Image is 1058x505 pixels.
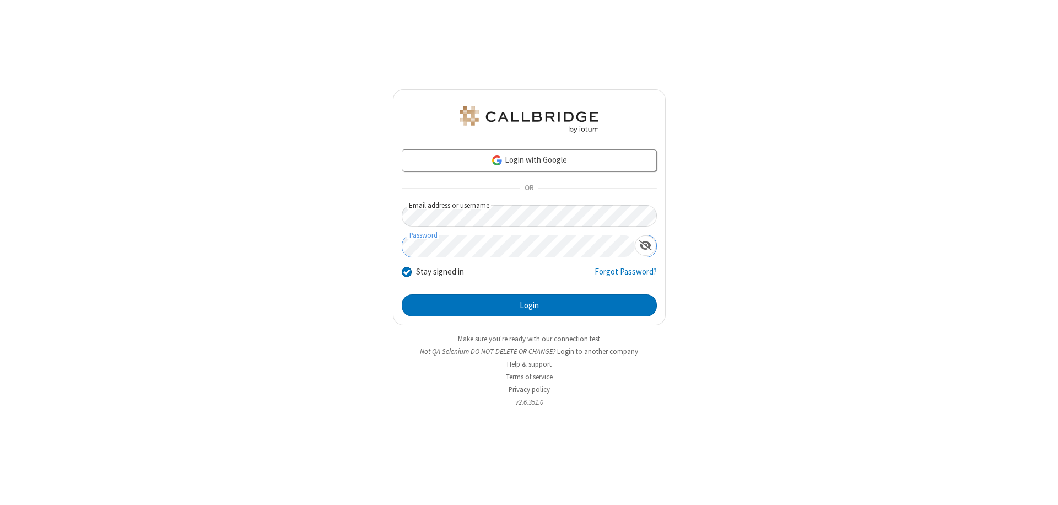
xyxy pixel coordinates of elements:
li: Not QA Selenium DO NOT DELETE OR CHANGE? [393,346,666,357]
a: Make sure you're ready with our connection test [458,334,600,343]
img: google-icon.png [491,154,503,166]
a: Privacy policy [509,385,550,394]
button: Login to another company [557,346,638,357]
a: Login with Google [402,149,657,171]
label: Stay signed in [416,266,464,278]
a: Terms of service [506,372,553,382]
img: QA Selenium DO NOT DELETE OR CHANGE [457,106,601,133]
input: Email address or username [402,205,657,227]
input: Password [402,235,635,257]
div: Show password [635,235,656,256]
button: Login [402,294,657,316]
a: Help & support [507,359,552,369]
a: Forgot Password? [595,266,657,287]
li: v2.6.351.0 [393,397,666,407]
span: OR [520,181,538,196]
